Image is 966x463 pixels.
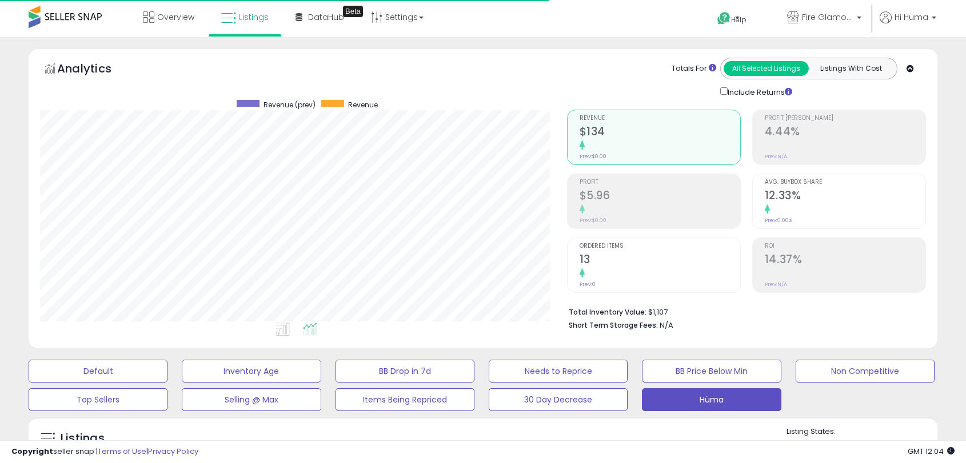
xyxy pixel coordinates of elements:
span: 2025-10-10 12:04 GMT [908,446,955,457]
span: Hi Huma [895,11,928,23]
small: Prev: $0.00 [580,217,606,224]
p: Listing States: [787,426,937,437]
h2: 4.44% [765,125,925,140]
strong: Copyright [11,446,53,457]
h2: $5.96 [580,189,740,204]
span: Revenue (prev) [264,100,316,110]
h2: 12.33% [765,189,925,204]
span: Profit [PERSON_NAME] [765,115,925,122]
a: Hi Huma [880,11,936,37]
small: Prev: 0 [580,281,596,288]
span: DataHub [308,11,344,23]
span: Revenue [580,115,740,122]
button: Listings With Cost [808,61,893,76]
small: Prev: N/A [765,153,787,160]
button: Inventory Age [182,360,321,383]
h2: $134 [580,125,740,140]
small: Prev: $0.00 [580,153,606,160]
h5: Analytics [57,61,134,79]
div: seller snap | | [11,446,198,457]
h2: 14.37% [765,253,925,268]
b: Total Inventory Value: [569,307,646,317]
button: All Selected Listings [724,61,809,76]
b: Short Term Storage Fees: [569,320,658,330]
button: Top Sellers [29,388,167,411]
a: Terms of Use [98,446,146,457]
li: $1,107 [569,304,917,318]
h2: 13 [580,253,740,268]
button: Non Competitive [796,360,935,383]
span: Profit [580,179,740,186]
span: Fire Glamour-[GEOGRAPHIC_DATA] [802,11,853,23]
div: Include Returns [712,85,806,98]
div: Totals For [672,63,716,74]
small: Prev: 0.00% [765,217,792,224]
span: Revenue [348,100,378,110]
i: Get Help [717,11,731,26]
span: Overview [157,11,194,23]
button: BB Drop in 7d [336,360,474,383]
span: N/A [660,320,673,331]
button: Default [29,360,167,383]
button: Selling @ Max [182,388,321,411]
button: Items Being Repriced [336,388,474,411]
div: Tooltip anchor [343,6,363,17]
a: Help [708,3,769,37]
button: BB Price Below Min [642,360,781,383]
span: ROI [765,243,925,249]
button: Needs to Reprice [489,360,628,383]
span: Help [731,15,747,25]
span: Ordered Items [580,243,740,249]
small: Prev: N/A [765,281,787,288]
span: Listings [239,11,269,23]
a: Privacy Policy [148,446,198,457]
span: Avg. Buybox Share [765,179,925,186]
button: 30 Day Decrease [489,388,628,411]
button: Hüma [642,388,781,411]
